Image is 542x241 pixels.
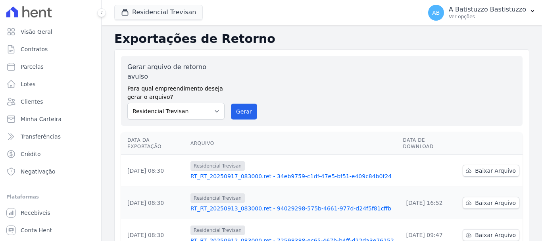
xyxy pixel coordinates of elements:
div: Plataformas [6,192,95,202]
a: Baixar Arquivo [463,229,519,241]
span: Residencial Trevisan [190,161,245,171]
p: Ver opções [449,13,526,20]
span: Conta Hent [21,226,52,234]
span: Visão Geral [21,28,52,36]
a: Baixar Arquivo [463,165,519,177]
a: RT_RT_20250913_083000.ret - 94029298-575b-4661-977d-d24f5f81cffb [190,204,397,212]
span: Recebíveis [21,209,50,217]
a: Conta Hent [3,222,98,238]
a: Recebíveis [3,205,98,221]
a: Crédito [3,146,98,162]
span: Residencial Trevisan [190,226,245,235]
span: Residencial Trevisan [190,193,245,203]
span: Clientes [21,98,43,106]
td: [DATE] 08:30 [121,187,187,219]
button: AB A Batistuzzo Bastistuzzo Ver opções [422,2,542,24]
span: Negativação [21,168,56,175]
button: Gerar [231,104,257,120]
label: Gerar arquivo de retorno avulso [127,62,225,81]
a: Parcelas [3,59,98,75]
td: [DATE] 08:30 [121,155,187,187]
a: Negativação [3,164,98,179]
span: Lotes [21,80,36,88]
span: Contratos [21,45,48,53]
span: Baixar Arquivo [475,199,516,207]
p: A Batistuzzo Bastistuzzo [449,6,526,13]
a: Minha Carteira [3,111,98,127]
span: Minha Carteira [21,115,62,123]
th: Arquivo [187,132,400,155]
td: [DATE] 16:52 [400,187,459,219]
h2: Exportações de Retorno [114,32,529,46]
th: Data da Exportação [121,132,187,155]
a: Baixar Arquivo [463,197,519,209]
span: Baixar Arquivo [475,231,516,239]
span: Parcelas [21,63,44,71]
a: Transferências [3,129,98,145]
a: Contratos [3,41,98,57]
span: Baixar Arquivo [475,167,516,175]
button: Residencial Trevisan [114,5,203,20]
span: AB [432,10,440,15]
a: Visão Geral [3,24,98,40]
a: Clientes [3,94,98,110]
span: Crédito [21,150,41,158]
label: Para qual empreendimento deseja gerar o arquivo? [127,81,225,101]
span: Transferências [21,133,61,141]
th: Data de Download [400,132,459,155]
a: Lotes [3,76,98,92]
a: RT_RT_20250917_083000.ret - 34eb9759-c1df-47e5-bf51-e409c84b0f24 [190,172,397,180]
